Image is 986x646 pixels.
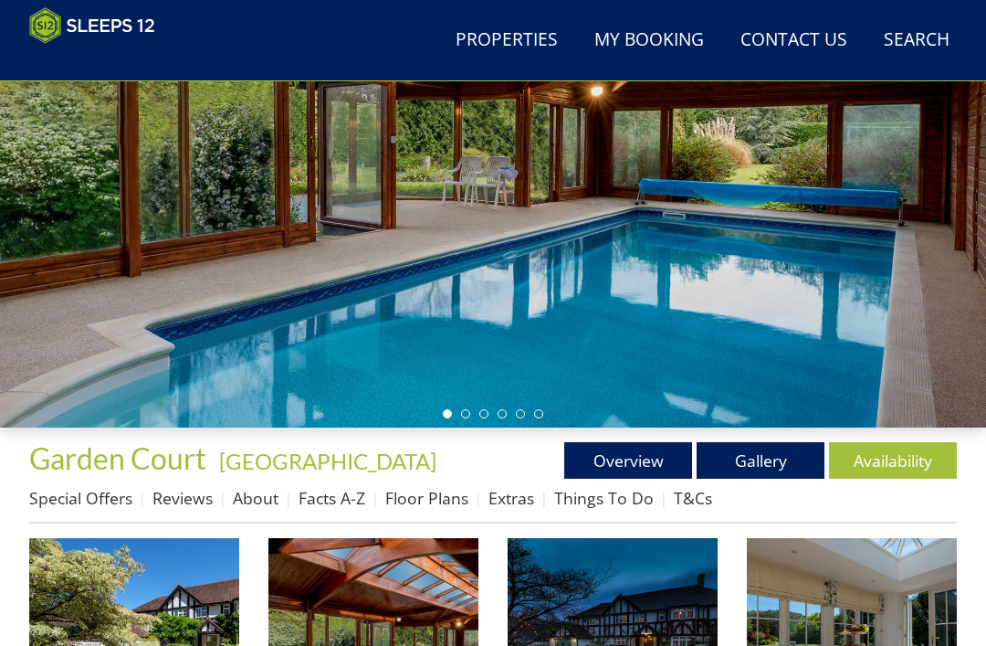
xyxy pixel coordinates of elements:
[212,448,436,474] span: -
[697,442,824,479] a: Gallery
[29,7,155,44] img: Sleeps 12
[29,440,212,476] a: Garden Court
[829,442,957,479] a: Availability
[733,20,855,61] a: Contact Us
[152,487,213,509] a: Reviews
[219,448,436,474] a: [GEOGRAPHIC_DATA]
[448,20,565,61] a: Properties
[233,487,278,509] a: About
[299,487,365,509] a: Facts A-Z
[385,487,468,509] a: Floor Plans
[554,487,654,509] a: Things To Do
[29,487,132,509] a: Special Offers
[564,442,692,479] a: Overview
[29,440,206,476] span: Garden Court
[20,55,212,70] iframe: Customer reviews powered by Trustpilot
[587,20,711,61] a: My Booking
[488,487,534,509] a: Extras
[674,487,712,509] a: T&Cs
[876,20,957,61] a: Search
